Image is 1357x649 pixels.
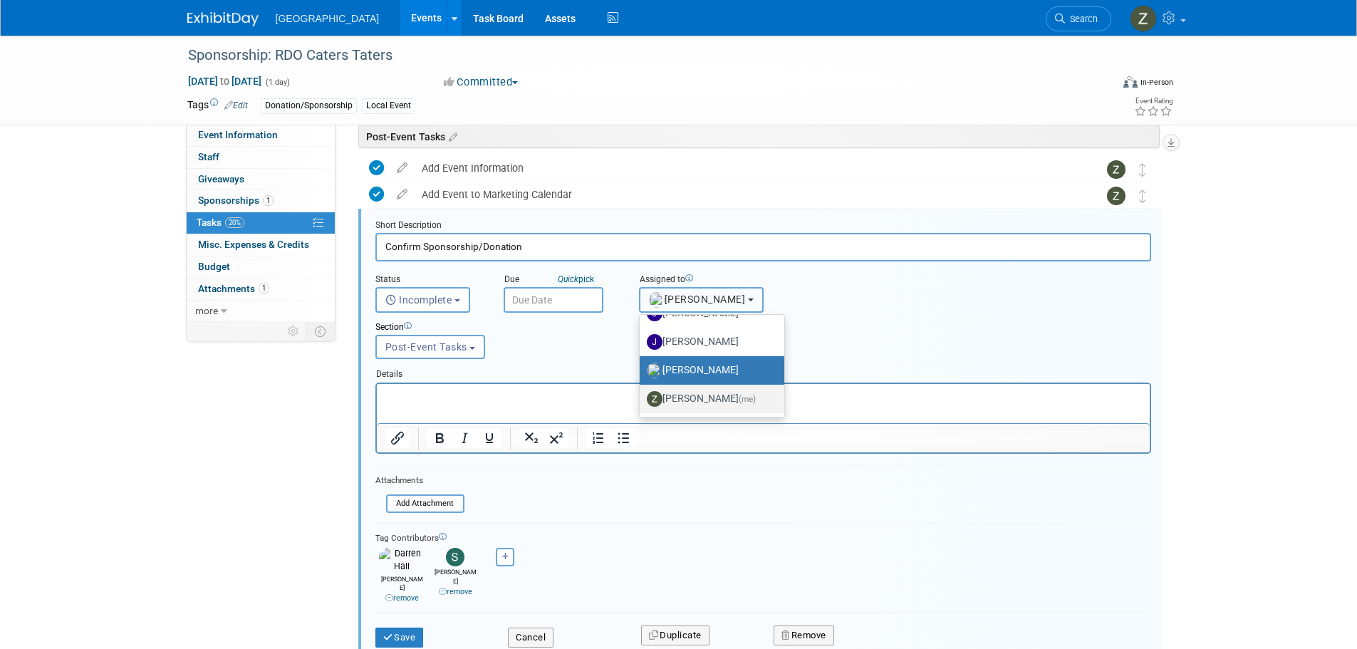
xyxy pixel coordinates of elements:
[415,182,1078,207] div: Add Event to Marketing Calendar
[555,274,597,285] a: Quickpick
[1107,160,1125,179] img: Zoe Graham
[187,125,335,146] a: Event Information
[639,274,817,287] div: Assigned to
[446,548,464,566] img: Sarah Lienemann
[1134,98,1173,105] div: Event Rating
[198,151,219,162] span: Staff
[1107,187,1125,205] img: Zoe Graham
[647,391,662,407] img: Z.jpg
[358,125,1160,148] div: Post-Event Tasks
[187,190,335,212] a: Sponsorships1
[263,195,274,206] span: 1
[218,76,232,87] span: to
[187,98,248,114] td: Tags
[197,217,244,228] span: Tasks
[375,233,1151,261] input: Name of task or a short description
[377,384,1150,423] iframe: Rich Text Area
[586,428,610,448] button: Numbered list
[544,428,568,448] button: Superscript
[390,188,415,201] a: edit
[649,294,746,305] span: [PERSON_NAME]
[187,75,262,88] span: [DATE] [DATE]
[198,239,309,250] span: Misc. Expenses & Credits
[225,217,244,228] span: 20%
[647,334,662,350] img: J.jpg
[187,279,335,300] a: Attachments1
[261,98,357,113] div: Donation/Sponsorship
[647,331,770,353] label: [PERSON_NAME]
[1139,189,1146,203] i: Move task
[187,256,335,278] a: Budget
[1046,6,1111,31] a: Search
[385,593,419,603] a: remove
[375,628,424,648] button: Save
[198,283,269,294] span: Attachments
[375,474,464,487] div: Attachments
[187,234,335,256] a: Misc. Expenses & Credits
[739,394,756,404] span: (me)
[385,428,410,448] button: Insert/edit link
[379,573,425,604] div: [PERSON_NAME]
[558,274,578,284] i: Quick
[452,428,477,448] button: Italic
[276,13,380,24] span: [GEOGRAPHIC_DATA]
[432,566,479,597] div: [PERSON_NAME]
[375,321,1085,335] div: Section
[198,261,230,272] span: Budget
[264,78,290,87] span: (1 day)
[198,129,278,140] span: Event Information
[1130,5,1157,32] img: Zoe Graham
[504,274,618,287] div: Due
[187,169,335,190] a: Giveaways
[385,341,467,353] span: Post-Event Tasks
[647,388,770,410] label: [PERSON_NAME]
[390,162,415,175] a: edit
[187,12,259,26] img: ExhibitDay
[508,628,553,648] button: Cancel
[477,428,501,448] button: Underline
[375,219,1151,233] div: Short Description
[774,625,834,645] button: Remove
[439,587,472,596] a: remove
[375,287,470,313] button: Incomplete
[1139,163,1146,177] i: Move task
[224,100,248,110] a: Edit
[375,335,486,359] button: Post-Event Tasks
[198,173,244,185] span: Giveaways
[259,283,269,294] span: 1
[1065,14,1098,24] span: Search
[375,529,1151,544] div: Tag Contributors
[183,43,1090,68] div: Sponsorship: RDO Caters Taters
[1027,74,1174,95] div: Event Format
[362,98,415,113] div: Local Event
[519,428,544,448] button: Subscript
[439,75,524,90] button: Committed
[641,625,709,645] button: Duplicate
[281,322,306,341] td: Personalize Event Tab Strip
[187,301,335,322] a: more
[1140,77,1173,88] div: In-Person
[306,322,335,341] td: Toggle Event Tabs
[427,428,452,448] button: Bold
[375,362,1151,382] div: Details
[639,287,764,313] button: [PERSON_NAME]
[187,147,335,168] a: Staff
[198,194,274,206] span: Sponsorships
[195,305,218,316] span: more
[611,428,635,448] button: Bullet list
[385,294,452,306] span: Incomplete
[1123,76,1138,88] img: Format-Inperson.png
[415,156,1078,180] div: Add Event Information
[375,274,482,287] div: Status
[504,287,603,313] input: Due Date
[647,359,770,382] label: [PERSON_NAME]
[445,129,457,143] a: Edit sections
[379,548,425,573] img: Darren Hall
[187,212,335,234] a: Tasks20%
